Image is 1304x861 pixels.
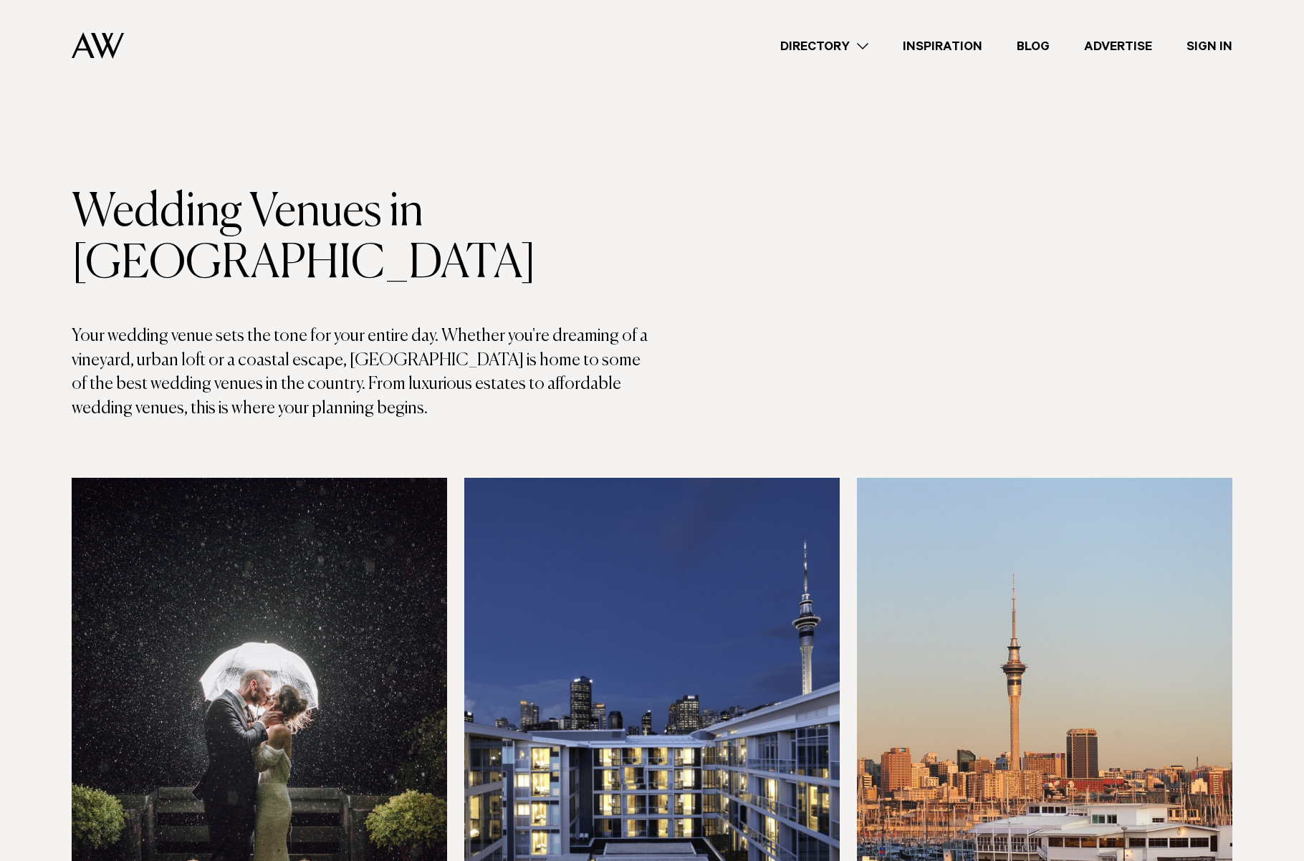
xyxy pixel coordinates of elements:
[1067,37,1169,56] a: Advertise
[72,187,652,290] h1: Wedding Venues in [GEOGRAPHIC_DATA]
[763,37,886,56] a: Directory
[999,37,1067,56] a: Blog
[886,37,999,56] a: Inspiration
[1169,37,1250,56] a: Sign In
[72,324,652,420] p: Your wedding venue sets the tone for your entire day. Whether you're dreaming of a vineyard, urba...
[72,32,124,59] img: Auckland Weddings Logo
